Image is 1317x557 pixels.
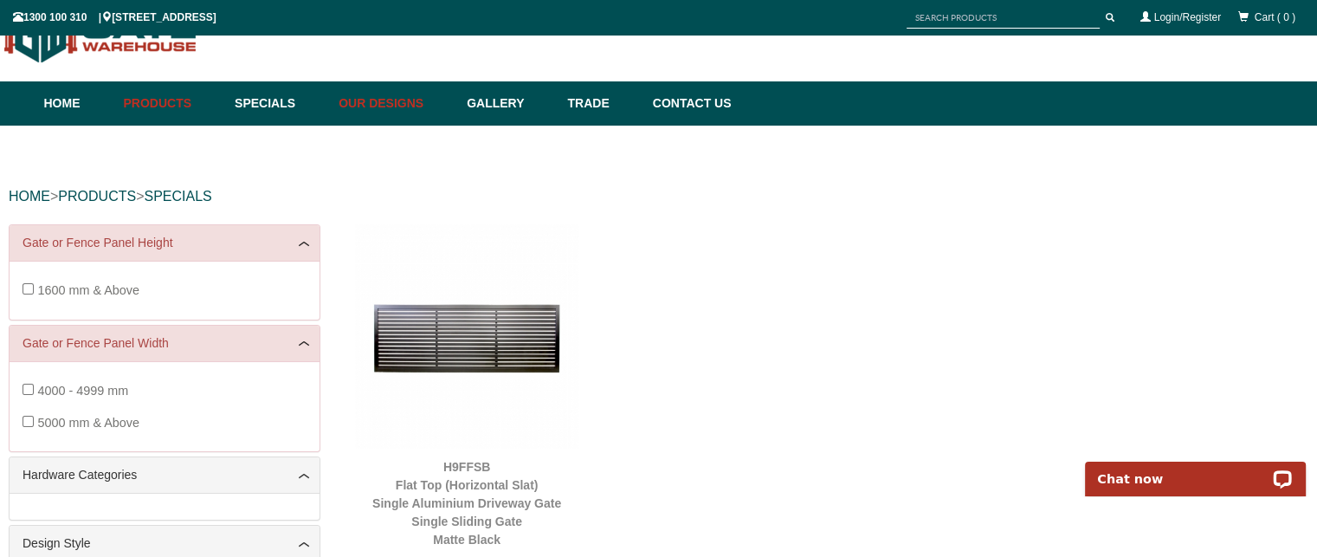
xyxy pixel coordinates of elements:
a: Login/Register [1154,11,1221,23]
a: Hardware Categories [23,466,307,484]
iframe: LiveChat chat widget [1074,442,1317,496]
a: Trade [558,81,643,126]
span: Cart ( 0 ) [1255,11,1295,23]
a: SPECIALS [144,189,211,204]
div: > > [9,169,1308,224]
a: Design Style [23,534,307,553]
a: Our Designs [330,81,458,126]
a: Home [44,81,115,126]
a: H9FFSBFlat Top (Horizontal Slat)Single Aluminium Driveway GateSingle Sliding GateMatte Black [372,460,561,547]
a: Gate or Fence Panel Width [23,334,307,353]
a: Gate or Fence Panel Height [23,234,307,252]
img: H9FFSB - Flat Top (Horizontal Slat) - Single Aluminium Driveway Gate - Single Sliding Gate - Matt... [355,224,578,448]
a: Products [115,81,227,126]
a: Contact Us [644,81,732,126]
span: 1300 100 310 | [STREET_ADDRESS] [13,11,216,23]
span: 1600 mm & Above [37,283,139,297]
a: Gallery [458,81,558,126]
span: 4000 - 4999 mm [37,384,128,398]
a: PRODUCTS [58,189,136,204]
a: Specials [226,81,330,126]
span: 5000 mm & Above [37,416,139,430]
input: SEARCH PRODUCTS [907,7,1100,29]
a: HOME [9,189,50,204]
